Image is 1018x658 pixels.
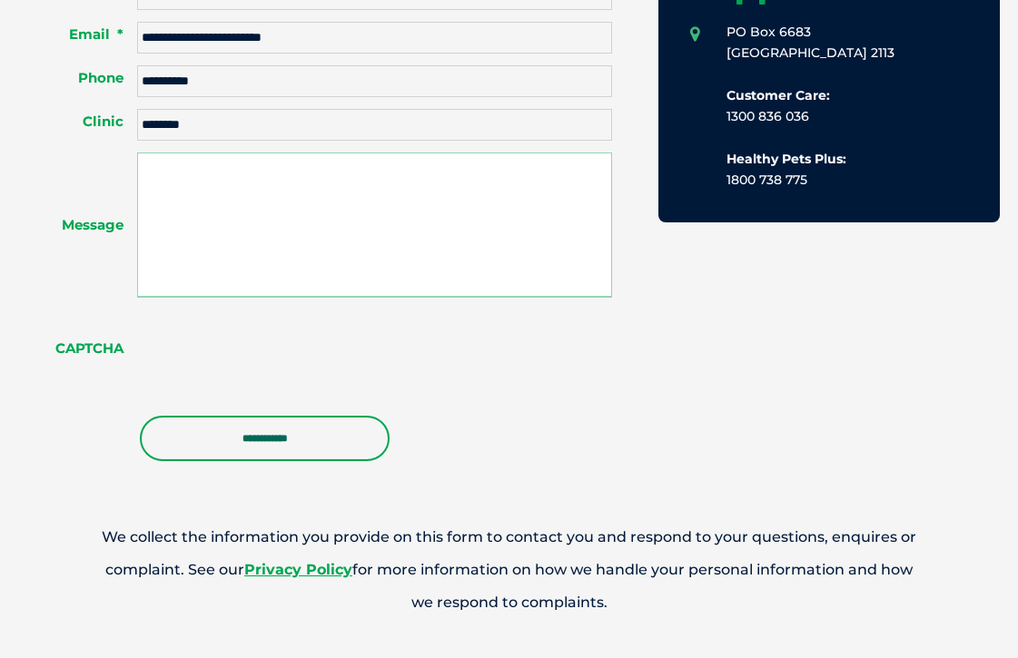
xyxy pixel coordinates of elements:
[18,113,137,131] label: Clinic
[18,69,137,87] label: Phone
[690,22,968,191] li: PO Box 6683 [GEOGRAPHIC_DATA] 2113 1300 836 036 1800 738 775
[37,521,982,619] p: We collect the information you provide on this form to contact you and respond to your questions,...
[18,339,137,358] label: CAPTCHA
[726,87,830,103] b: Customer Care:
[18,216,137,234] label: Message
[137,316,413,387] iframe: reCAPTCHA
[18,25,137,44] label: Email
[244,561,352,578] a: Privacy Policy
[726,151,846,167] b: Healthy Pets Plus:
